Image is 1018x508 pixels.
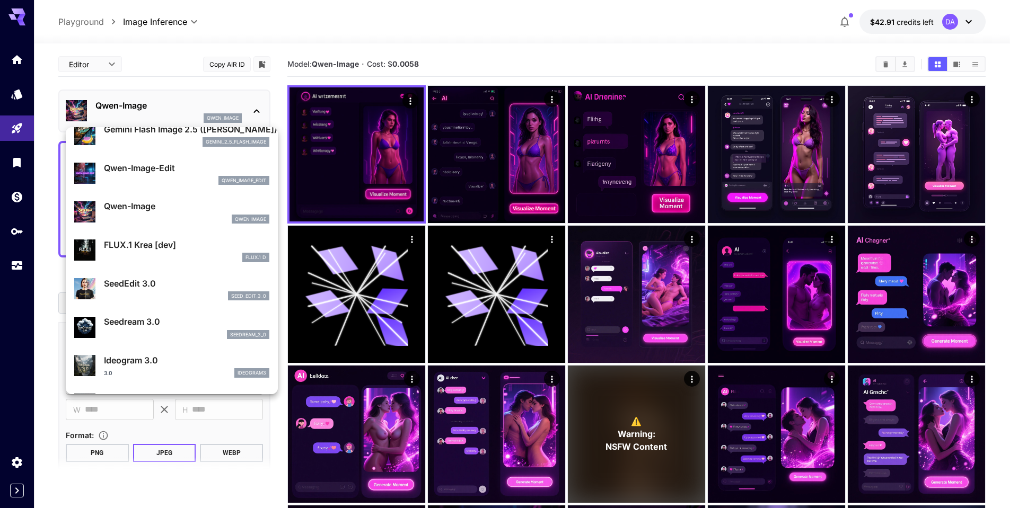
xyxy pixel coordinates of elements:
[104,369,112,377] p: 3.0
[245,254,266,261] p: FLUX.1 D
[104,354,269,367] p: Ideogram 3.0
[74,311,269,343] div: Seedream 3.0seedream_3_0
[230,331,266,338] p: seedream_3_0
[74,195,269,228] div: Qwen-ImageQwen Image
[74,350,269,382] div: Ideogram 3.03.0ideogram3
[104,123,269,136] p: Gemini Flash Image 2.5 ([PERSON_NAME])
[238,369,266,377] p: ideogram3
[74,157,269,190] div: Qwen-Image-Editqwen_image_edit
[104,277,269,290] p: SeedEdit 3.0
[104,315,269,328] p: Seedream 3.0
[104,200,269,212] p: Qwen-Image
[104,238,269,251] p: FLUX.1 Krea [dev]
[104,162,269,174] p: Qwen-Image-Edit
[74,119,269,151] div: Gemini Flash Image 2.5 ([PERSON_NAME])gemini_2_5_flash_image
[231,292,266,300] p: seed_edit_3_0
[206,138,266,146] p: gemini_2_5_flash_image
[235,216,266,223] p: Qwen Image
[222,177,266,184] p: qwen_image_edit
[74,234,269,266] div: FLUX.1 Krea [dev]FLUX.1 D
[74,273,269,305] div: SeedEdit 3.0seed_edit_3_0
[104,393,269,405] p: Ideogram 3.0 Remix
[74,388,269,421] div: Ideogram 3.0 Remix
